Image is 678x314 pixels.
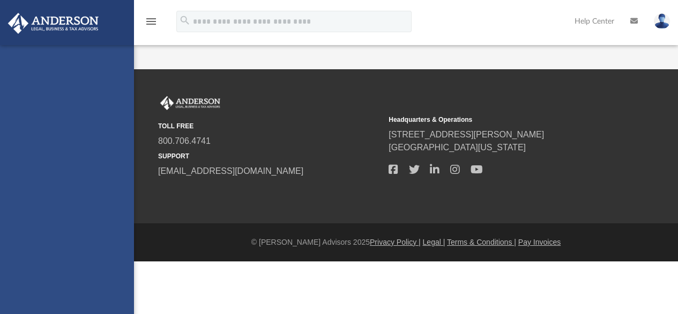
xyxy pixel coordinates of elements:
[158,96,222,110] img: Anderson Advisors Platinum Portal
[158,166,303,176] a: [EMAIL_ADDRESS][DOMAIN_NAME]
[158,121,381,131] small: TOLL FREE
[145,20,158,28] a: menu
[654,13,670,29] img: User Pic
[389,130,544,139] a: [STREET_ADDRESS][PERSON_NAME]
[423,238,445,246] a: Legal |
[158,151,381,161] small: SUPPORT
[518,238,561,246] a: Pay Invoices
[370,238,421,246] a: Privacy Policy |
[447,238,516,246] a: Terms & Conditions |
[158,136,211,145] a: 800.706.4741
[145,15,158,28] i: menu
[389,115,612,125] small: Headquarters & Operations
[179,14,191,26] i: search
[134,237,678,248] div: © [PERSON_NAME] Advisors 2025
[5,13,102,34] img: Anderson Advisors Platinum Portal
[389,143,526,152] a: [GEOGRAPHIC_DATA][US_STATE]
